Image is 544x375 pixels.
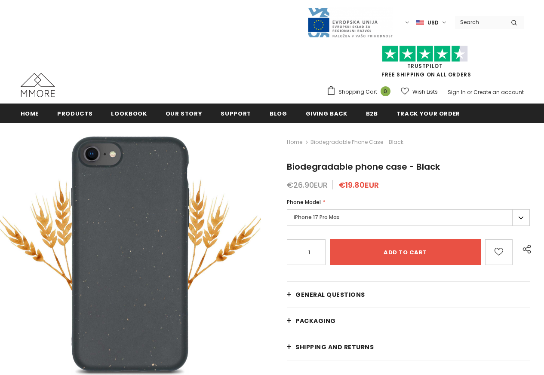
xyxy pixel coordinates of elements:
[111,110,147,118] span: Lookbook
[287,198,321,206] span: Phone Model
[221,104,251,123] a: support
[381,86,390,96] span: 0
[306,104,347,123] a: Giving back
[270,104,287,123] a: Blog
[295,290,365,299] span: General Questions
[307,7,393,38] img: Javni Razpis
[412,88,438,96] span: Wish Lists
[330,239,481,265] input: Add to cart
[306,110,347,118] span: Giving back
[21,73,55,97] img: MMORE Cases
[473,88,524,96] a: Create an account
[338,88,377,96] span: Shopping Cart
[467,88,472,96] span: or
[21,104,39,123] a: Home
[57,110,92,118] span: Products
[287,282,530,308] a: General Questions
[221,110,251,118] span: support
[401,84,438,99] a: Wish Lists
[287,308,530,334] a: PACKAGING
[326,49,524,78] span: FREE SHIPPING ON ALL ORDERS
[307,18,393,26] a: Javni Razpis
[310,137,403,147] span: Biodegradable phone case - Black
[382,46,468,62] img: Trust Pilot Stars
[326,85,395,98] a: Shopping Cart 0
[396,104,460,123] a: Track your order
[287,180,328,190] span: €26.90EUR
[396,110,460,118] span: Track your order
[366,104,378,123] a: B2B
[366,110,378,118] span: B2B
[287,209,530,226] label: iPhone 17 Pro Max
[57,104,92,123] a: Products
[287,137,302,147] a: Home
[287,334,530,360] a: Shipping and returns
[427,18,439,27] span: USD
[455,16,504,28] input: Search Site
[448,88,466,96] a: Sign In
[166,110,203,118] span: Our Story
[166,104,203,123] a: Our Story
[416,19,424,26] img: USD
[287,161,440,173] span: Biodegradable phone case - Black
[295,317,336,325] span: PACKAGING
[270,110,287,118] span: Blog
[111,104,147,123] a: Lookbook
[295,343,374,351] span: Shipping and returns
[407,62,443,70] a: Trustpilot
[21,110,39,118] span: Home
[339,180,379,190] span: €19.80EUR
